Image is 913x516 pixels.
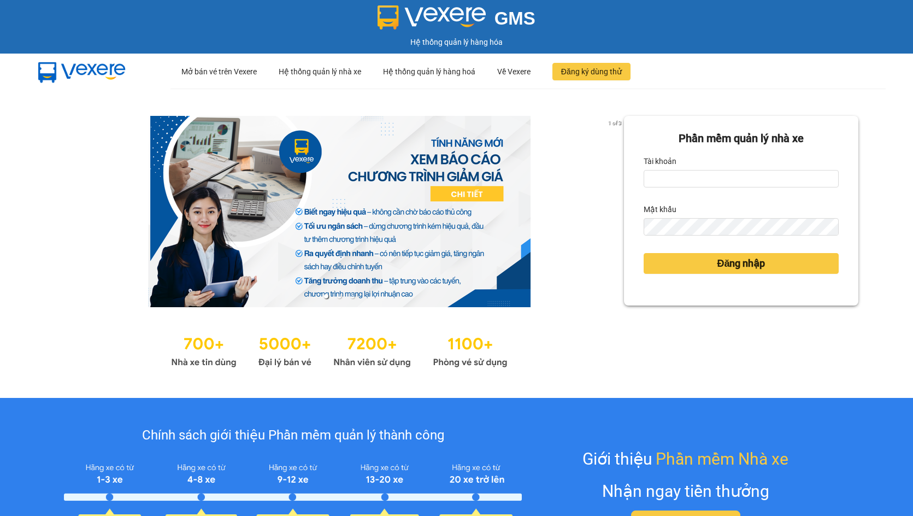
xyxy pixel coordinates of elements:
li: slide item 3 [350,294,355,298]
button: previous slide / item [55,116,70,307]
button: next slide / item [609,116,624,307]
span: Đăng ký dùng thử [561,66,622,78]
span: Phần mềm Nhà xe [656,446,788,472]
label: Tài khoản [644,153,676,170]
span: GMS [494,8,535,28]
button: Đăng nhập [644,253,839,274]
img: mbUUG5Q.png [27,54,137,90]
div: Hệ thống quản lý hàng hoá [383,54,475,89]
div: Phần mềm quản lý nhà xe [644,130,839,147]
img: Statistics.png [171,329,508,371]
label: Mật khẩu [644,201,676,218]
input: Mật khẩu [644,218,839,236]
div: Mở bán vé trên Vexere [181,54,257,89]
div: Hệ thống quản lý hàng hóa [3,36,910,48]
li: slide item 2 [337,294,341,298]
a: GMS [378,16,535,25]
div: Về Vexere [497,54,531,89]
div: Hệ thống quản lý nhà xe [279,54,361,89]
div: Chính sách giới thiệu Phần mềm quản lý thành công [64,425,522,446]
li: slide item 1 [324,294,328,298]
button: Đăng ký dùng thử [552,63,631,80]
img: logo 2 [378,5,486,30]
span: Đăng nhập [717,256,765,271]
p: 1 of 3 [605,116,624,130]
div: Giới thiệu [582,446,788,472]
div: Nhận ngay tiền thưởng [602,478,769,504]
input: Tài khoản [644,170,839,187]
